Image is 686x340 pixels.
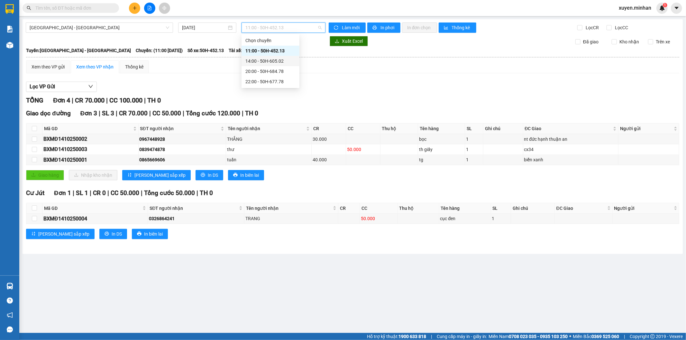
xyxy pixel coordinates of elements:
span: In biên lai [144,230,163,237]
span: | [72,96,73,104]
span: In DS [112,230,122,237]
th: CC [360,203,398,214]
div: 22:00 - 50H-677.78 [245,78,296,85]
td: tuấn [226,155,312,165]
div: 0865669606 [140,156,225,163]
span: printer [105,231,109,237]
b: Tuyến: [GEOGRAPHIC_DATA] - [GEOGRAPHIC_DATA] [26,48,131,53]
span: Đơn 1 [54,189,71,197]
td: THẮNG [226,134,312,144]
span: file-add [147,6,152,10]
strong: 0369 525 060 [591,334,619,339]
span: caret-down [674,5,680,11]
span: Sài Gòn - Đắk Nông [30,23,169,32]
span: In biên lai [240,172,259,179]
div: biển xanh [524,156,617,163]
button: downloadXuất Excel [330,36,368,46]
div: Xem theo VP nhận [76,63,114,70]
span: SL 1 [76,189,88,197]
img: solution-icon [6,26,13,32]
div: Chọn chuyến [242,35,299,46]
div: 0839474878 [140,146,225,153]
span: search [27,6,31,10]
div: 1 [466,146,482,153]
td: 0326864241 [148,214,244,224]
div: tuấn [227,156,310,163]
span: TH 0 [200,189,213,197]
div: cx34 [524,146,617,153]
th: CR [338,203,360,214]
td: 0967448928 [139,134,226,144]
span: CC 100.000 [109,96,142,104]
span: download [335,39,339,44]
button: In đơn chọn [402,22,437,33]
span: Mã GD [44,205,141,212]
span: | [431,333,432,340]
th: Tên hàng [439,203,491,214]
div: 0967448928 [140,136,225,143]
button: caret-down [671,3,682,14]
span: Làm mới [342,24,361,31]
span: | [90,189,91,197]
span: Số xe: 50H-452.13 [188,47,224,54]
button: printerIn phơi [367,22,400,33]
span: In DS [208,172,218,179]
span: Xuất Excel [342,38,363,45]
span: Thống kê [452,24,471,31]
span: Lọc CR [583,24,600,31]
span: message [7,327,13,333]
span: 1 [664,3,666,7]
span: | [99,110,100,117]
th: Thu hộ [398,203,439,214]
span: CR 70.000 [119,110,148,117]
button: bar-chartThống kê [439,22,476,33]
span: down [88,84,93,89]
span: Hỗ trợ kỹ thuật: [367,333,426,340]
th: Ghi chú [483,123,523,134]
td: BXMĐ1410250002 [42,134,139,144]
div: Xem theo VP gửi [32,63,65,70]
span: Kho nhận [617,38,642,45]
span: Tổng cước 50.000 [144,189,195,197]
span: notification [7,312,13,318]
span: | [149,110,151,117]
button: printerIn biên lai [228,170,264,180]
span: Tên người nhận [228,125,305,132]
span: TH 0 [245,110,258,117]
input: Tìm tên, số ĐT hoặc mã đơn [35,4,111,12]
button: syncLàm mới [329,22,366,33]
div: BXMĐ1410250003 [43,145,137,153]
td: BXMĐ1410250001 [42,155,139,165]
div: 14:00 - 50H-605.02 [245,58,296,65]
button: printerIn biên lai [132,229,168,239]
div: BXMĐ1410250004 [43,215,147,223]
button: sort-ascending[PERSON_NAME] sắp xếp [26,229,95,239]
span: CR 0 [93,189,106,197]
div: 40.000 [313,156,345,163]
span: CC 50.000 [111,189,139,197]
span: | [106,96,108,104]
span: Tổng cước 120.000 [186,110,240,117]
span: printer [201,173,205,178]
td: BXMĐ1410250003 [42,144,139,155]
div: tg [419,156,464,163]
div: nt đức hạnh thuận an [524,136,617,143]
img: logo-vxr [5,4,14,14]
span: Người gửi [614,205,672,212]
span: printer [137,231,142,237]
button: uploadGiao hàng [26,170,64,180]
span: SĐT người nhận [150,205,238,212]
span: Chuyến: (11:00 [DATE]) [136,47,183,54]
div: 50.000 [347,146,379,153]
span: 11:00 - 50H-452.13 [245,23,321,32]
div: bọc [419,136,464,143]
span: aim [162,6,167,10]
div: BXMĐ1410250001 [43,156,137,164]
span: Mã GD [44,125,132,132]
span: | [624,333,625,340]
img: warehouse-icon [6,283,13,290]
td: BXMĐ1410250004 [42,214,148,224]
span: bar-chart [444,25,449,31]
th: Thu hộ [380,123,418,134]
span: TỔNG [26,96,43,104]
